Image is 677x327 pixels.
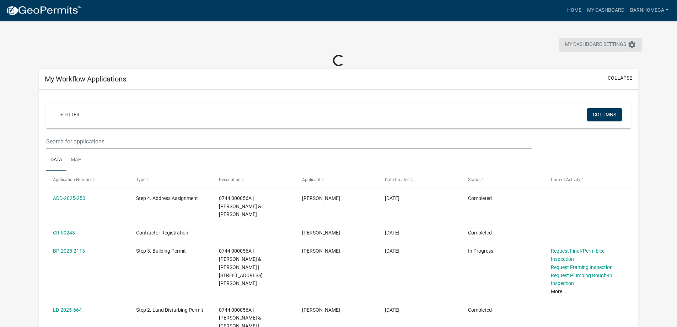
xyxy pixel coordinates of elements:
i: settings [628,41,636,49]
datatable-header-cell: Applicant [295,171,378,188]
button: My Dashboard Settingssettings [559,38,642,52]
span: Date Created [385,177,410,182]
datatable-header-cell: Current Activity [544,171,627,188]
span: Completed [468,195,492,201]
span: 09/12/2025 [385,195,399,201]
a: Request Plumbing Rough-In Inspection [551,273,612,286]
a: BP-2025-2113 [53,248,85,254]
a: LD-2025-664 [53,307,82,313]
a: My Dashboard [584,4,627,17]
button: Columns [587,108,622,121]
a: Request Final/Perm Elec Inspection [551,248,605,262]
a: Request Framing Inspection [551,264,613,270]
datatable-header-cell: Description [212,171,295,188]
h5: My Workflow Applications: [45,75,128,83]
span: Completed [468,230,492,236]
datatable-header-cell: Date Created [378,171,461,188]
span: Description [219,177,241,182]
span: Step 3. Building Permit [136,248,186,254]
span: Completed [468,307,492,313]
span: Dewayne Ivey [302,195,340,201]
span: Status [468,177,480,182]
a: Data [46,149,66,172]
datatable-header-cell: Application Number [46,171,129,188]
span: Current Activity [551,177,580,182]
a: ADD-2025-250 [53,195,85,201]
span: 0744 000056A | NANCE JEFFREY & JULIE TURNER [219,195,261,217]
datatable-header-cell: Type [129,171,212,188]
a: + Filter [55,108,85,121]
span: Type [136,177,145,182]
span: In Progress [468,248,493,254]
span: Step 4. Address Assignment [136,195,198,201]
span: Contractor Registration [136,230,188,236]
a: CR-50243 [53,230,75,236]
span: Step 2. Land Disturbing Permit [136,307,203,313]
datatable-header-cell: Status [461,171,544,188]
span: 08/25/2025 [385,248,399,254]
a: Map [66,149,86,172]
span: Applicant [302,177,321,182]
span: 0744 000056A | NANCE JEFFREY & JULIE TURNER | 81 JARRELL HOGG RD [219,248,263,286]
span: Dewayne Ivey [302,307,340,313]
input: Search for applications [46,134,531,149]
span: 06/23/2025 [385,307,399,313]
a: BarnHomeGA [627,4,671,17]
span: 09/03/2025 [385,230,399,236]
a: Home [564,4,584,17]
a: More... [551,289,566,294]
span: Application Number [53,177,92,182]
span: My Dashboard Settings [565,41,626,49]
button: collapse [608,74,632,82]
span: Dewayne Ivey [302,248,340,254]
span: Dewayne Ivey [302,230,340,236]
